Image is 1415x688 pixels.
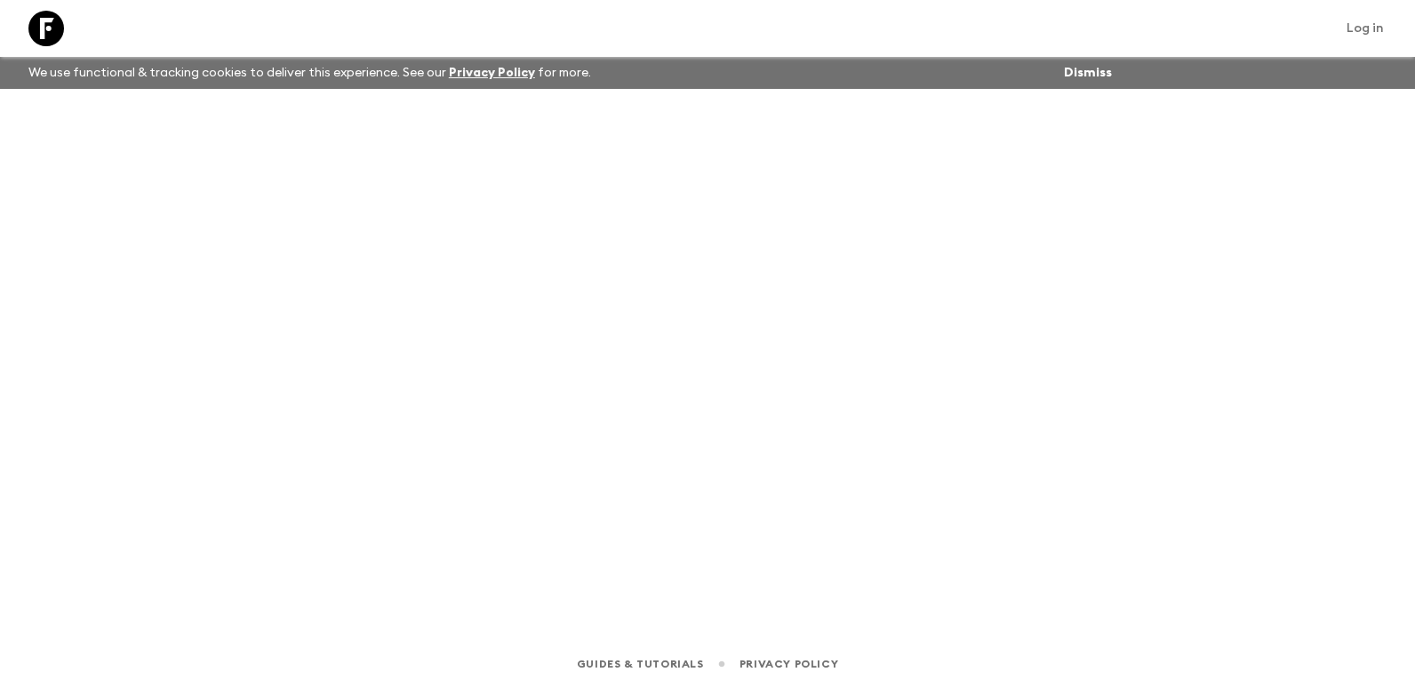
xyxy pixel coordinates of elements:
[1337,16,1394,41] a: Log in
[577,654,704,674] a: Guides & Tutorials
[449,67,535,79] a: Privacy Policy
[21,57,598,89] p: We use functional & tracking cookies to deliver this experience. See our for more.
[1059,60,1116,85] button: Dismiss
[739,654,838,674] a: Privacy Policy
